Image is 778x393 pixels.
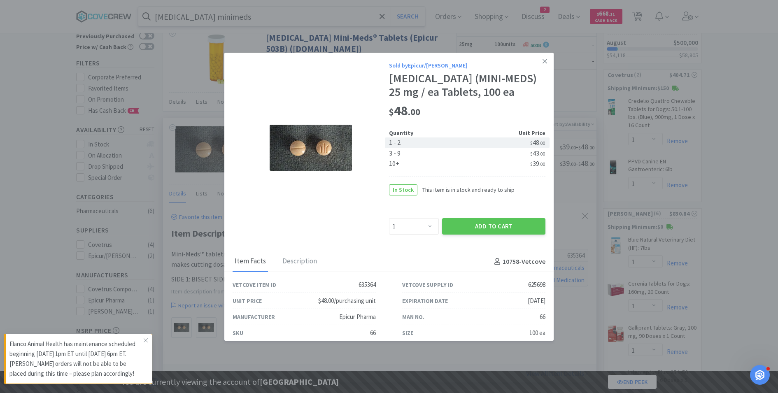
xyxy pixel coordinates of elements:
[539,140,545,146] span: . 00
[539,161,545,167] span: . 00
[339,312,376,322] div: Epicur Pharma
[389,61,545,70] div: Sold by Epicur/[PERSON_NAME]
[318,296,376,306] div: $48.00/purchasing unit
[528,280,545,290] div: 625698
[233,280,276,289] div: Vetcove Item ID
[389,72,545,99] div: [MEDICAL_DATA] (MINI-MEDS) 25 mg / ea Tablets, 100 ea
[270,125,352,171] img: 76660ecccfc84ce6855f06545ca6c394_625698.jpeg
[233,251,268,272] div: Item Facts
[389,137,467,148] div: 1 - 2
[528,296,545,306] div: [DATE]
[389,158,467,169] div: 10+
[530,140,533,146] span: $
[529,328,545,338] div: 100 ea
[389,148,467,159] div: 3 - 9
[402,312,424,321] div: Man No.
[530,151,533,157] span: $
[442,218,545,235] button: Add to Cart
[417,185,515,194] span: This item is in stock and ready to ship
[233,312,275,321] div: Manufacturer
[402,280,453,289] div: Vetcove Supply ID
[530,161,533,167] span: $
[750,365,770,385] iframe: Intercom live chat
[467,128,545,137] div: Unit Price
[491,256,545,267] h4: 10758 - Vetcove
[530,159,545,167] span: 39
[9,339,144,379] p: Elanco Animal Health has maintenance scheduled beginning [DATE] 1pm ET until [DATE] 6pm ET. [PERS...
[359,280,376,290] div: 635364
[402,328,413,337] div: Size
[540,312,545,322] div: 66
[233,296,262,305] div: Unit Price
[389,106,394,118] span: $
[402,296,448,305] div: Expiration Date
[389,185,417,195] span: In Stock
[233,328,243,337] div: SKU
[370,328,376,338] div: 66
[408,106,420,118] span: . 00
[539,151,545,157] span: . 00
[530,138,545,147] span: 48
[389,102,420,119] span: 48
[530,149,545,157] span: 43
[389,128,467,137] div: Quantity
[280,251,319,272] div: Description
